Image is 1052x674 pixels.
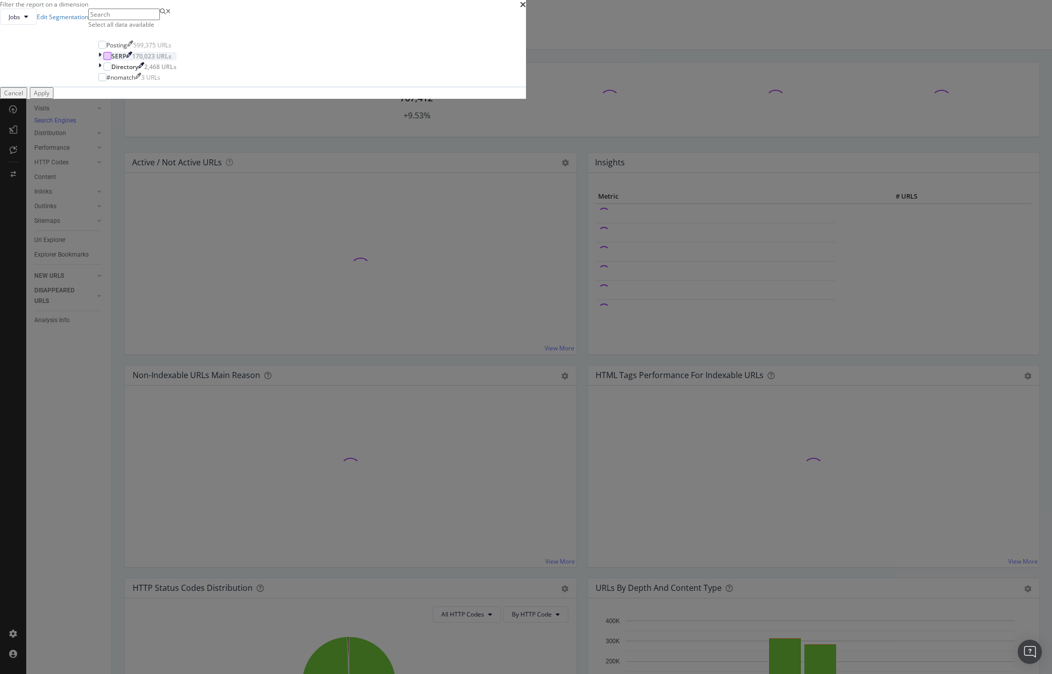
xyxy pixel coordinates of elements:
div: Posting [106,41,127,49]
input: Search [88,9,160,20]
div: 3 URLs [141,73,160,82]
div: Open Intercom Messenger [1018,640,1042,664]
button: Apply [30,87,53,99]
div: Directory [111,63,138,71]
a: Edit Segmentation [37,13,88,21]
div: Cancel [4,89,23,97]
div: Apply [34,89,49,97]
div: SERP [111,52,126,60]
div: 599,375 URLs [133,41,171,49]
span: Jobs [9,13,20,21]
div: 170,023 URLs [132,52,171,60]
div: Select all data available [88,20,187,29]
div: 2,468 URLs [144,63,177,71]
div: #nomatch [106,73,135,82]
